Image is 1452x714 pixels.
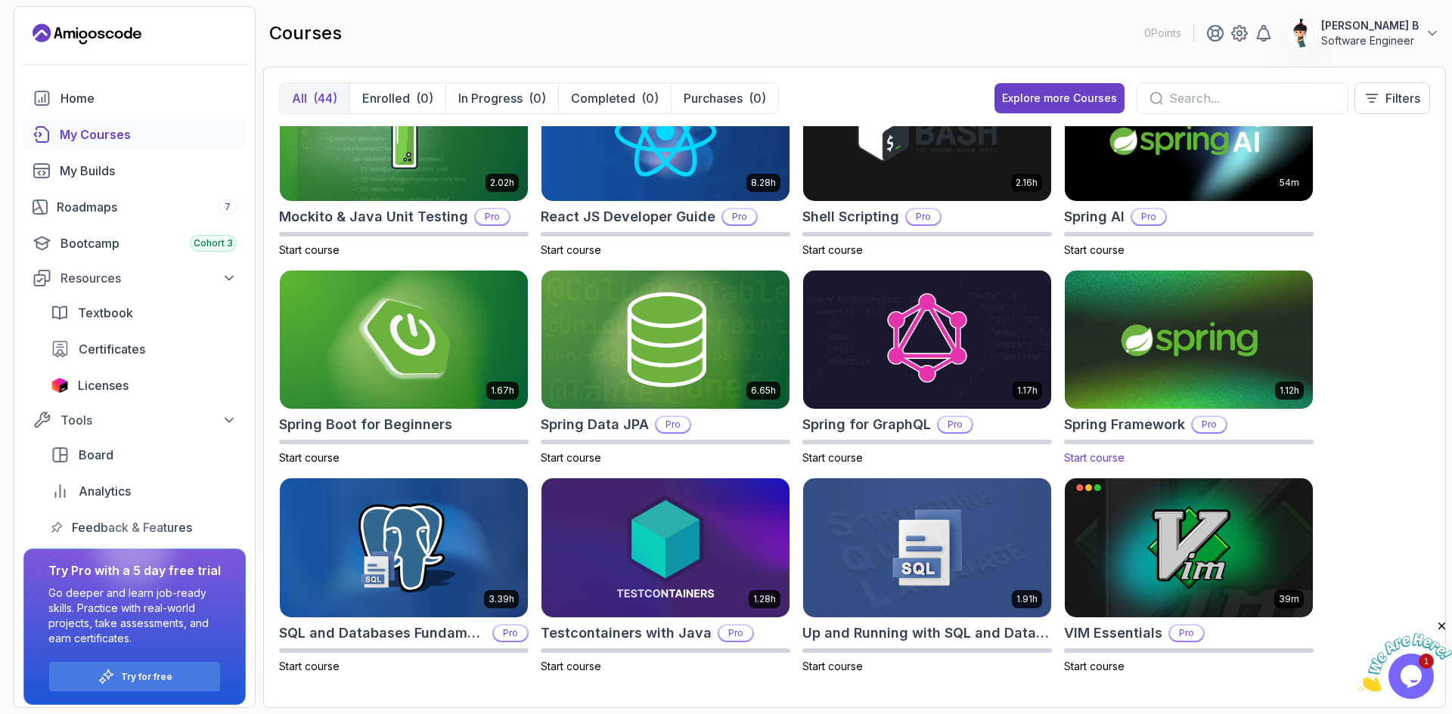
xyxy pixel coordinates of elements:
[494,626,527,641] p: Pro
[753,593,776,605] p: 1.28h
[802,414,931,435] h2: Spring for GraphQL
[994,83,1125,113] button: Explore more Courses
[60,125,237,144] div: My Courses
[749,89,766,107] div: (0)
[1064,414,1185,435] h2: Spring Framework
[78,304,133,322] span: Textbook
[280,62,528,201] img: Mockito & Java Unit Testing card
[416,89,433,107] div: (0)
[1002,91,1117,106] div: Explore more Courses
[1016,593,1038,605] p: 1.91h
[33,22,141,46] a: Landing page
[1354,82,1430,114] button: Filters
[23,264,246,292] button: Resources
[641,89,659,107] div: (0)
[1286,19,1314,48] img: user profile image
[1385,89,1420,107] p: Filters
[751,385,776,397] p: 6.65h
[907,209,940,224] p: Pro
[79,446,113,464] span: Board
[1064,243,1125,256] span: Start course
[60,162,237,180] div: My Builds
[48,586,221,646] p: Go deeper and learn job-ready skills. Practice with real-world projects, take assessments, and ea...
[1017,385,1038,397] p: 1.17h
[194,237,233,249] span: Cohort 3
[279,623,486,644] h2: SQL and Databases Fundamentals
[719,626,752,641] p: Pro
[79,340,145,358] span: Certificates
[1280,385,1299,397] p: 1.12h
[23,192,246,222] a: roadmaps
[541,270,790,410] img: Spring Data JPA card
[684,89,743,107] p: Purchases
[60,89,237,107] div: Home
[1280,177,1299,189] p: 54m
[23,119,246,150] a: courses
[279,660,340,672] span: Start course
[23,83,246,113] a: home
[656,417,690,432] p: Pro
[1279,593,1299,605] p: 39m
[279,206,468,227] h2: Mockito & Java Unit Testing
[23,156,246,186] a: builds
[279,414,452,435] h2: Spring Boot for Beginners
[57,198,237,216] div: Roadmaps
[279,243,340,256] span: Start course
[803,478,1051,617] img: Up and Running with SQL and Databases card
[802,243,863,256] span: Start course
[1285,18,1440,48] button: user profile image[PERSON_NAME] BSoftware Engineer
[751,177,776,189] p: 8.28h
[1132,209,1165,224] p: Pro
[529,89,546,107] div: (0)
[72,518,192,536] span: Feedback & Features
[541,414,649,435] h2: Spring Data JPA
[1065,62,1313,201] img: Spring AI card
[121,671,172,683] a: Try for free
[1016,177,1038,189] p: 2.16h
[571,89,635,107] p: Completed
[458,89,523,107] p: In Progress
[541,243,601,256] span: Start course
[1170,626,1203,641] p: Pro
[78,376,129,394] span: Licenses
[1193,417,1226,432] p: Pro
[723,209,756,224] p: Pro
[42,476,246,506] a: analytics
[225,201,231,213] span: 7
[939,417,972,432] p: Pro
[1059,267,1319,413] img: Spring Framework card
[1064,451,1125,464] span: Start course
[802,451,863,464] span: Start course
[802,623,1052,644] h2: Up and Running with SQL and Databases
[349,83,445,113] button: Enrolled(0)
[802,206,899,227] h2: Shell Scripting
[489,593,514,605] p: 3.39h
[279,451,340,464] span: Start course
[1064,660,1125,672] span: Start course
[42,512,246,542] a: feedback
[491,385,514,397] p: 1.67h
[802,660,863,672] span: Start course
[1358,620,1452,691] iframe: chat widget
[42,440,246,470] a: board
[292,89,307,107] p: All
[541,206,715,227] h2: React JS Developer Guide
[269,21,342,45] h2: courses
[280,83,349,113] button: All(44)
[60,269,237,287] div: Resources
[476,209,509,224] p: Pro
[490,177,514,189] p: 2.02h
[541,660,601,672] span: Start course
[541,623,712,644] h2: Testcontainers with Java
[42,298,246,328] a: textbook
[280,270,528,410] img: Spring Boot for Beginners card
[1321,18,1419,33] p: [PERSON_NAME] B
[541,451,601,464] span: Start course
[42,370,246,400] a: licenses
[1144,26,1181,41] p: 0 Points
[48,661,221,692] button: Try for free
[313,89,337,107] div: (44)
[60,234,237,252] div: Bootcamp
